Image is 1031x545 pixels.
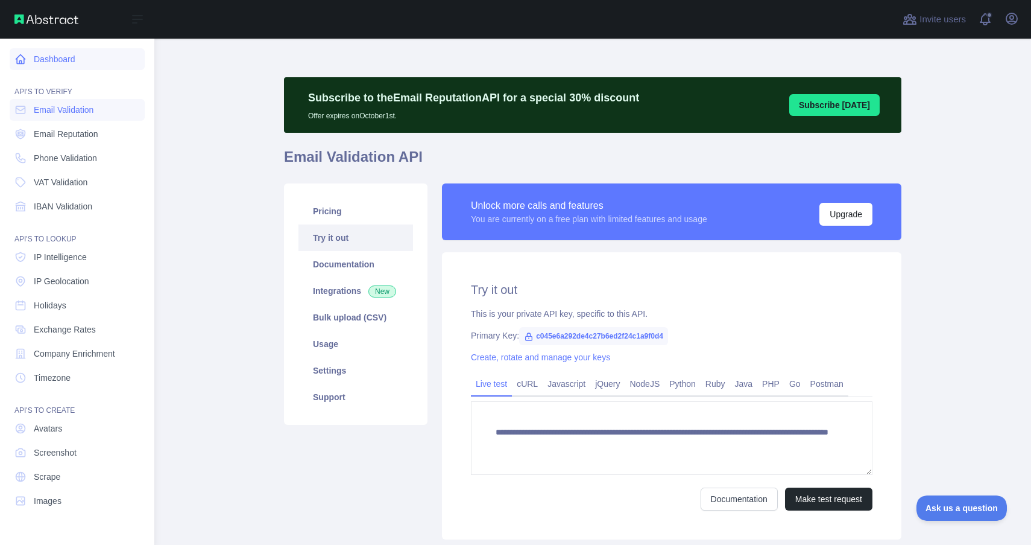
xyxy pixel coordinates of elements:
span: Images [34,495,61,507]
a: Holidays [10,295,145,316]
a: Support [298,384,413,410]
span: Timezone [34,372,71,384]
div: Unlock more calls and features [471,199,707,213]
a: Exchange Rates [10,319,145,340]
a: Python [664,374,701,394]
h2: Try it out [471,281,872,298]
a: VAT Validation [10,171,145,193]
a: Scrape [10,466,145,488]
a: Phone Validation [10,147,145,169]
a: Screenshot [10,442,145,464]
a: Images [10,490,145,512]
a: Company Enrichment [10,343,145,365]
a: PHP [757,374,784,394]
p: Offer expires on October 1st. [308,106,639,121]
a: Integrations New [298,278,413,304]
a: Live test [471,374,512,394]
span: Company Enrichment [34,348,115,360]
span: VAT Validation [34,176,87,188]
span: IBAN Validation [34,200,92,212]
a: Pricing [298,198,413,225]
span: Avatars [34,422,62,435]
a: NodeJS [625,374,664,394]
a: Email Validation [10,99,145,121]
h1: Email Validation API [284,147,901,176]
span: Screenshot [34,447,77,459]
span: Email Reputation [34,128,98,140]
a: IBAN Validation [10,196,145,217]
span: Phone Validation [34,152,97,164]
a: Ruby [701,374,730,394]
a: Avatars [10,418,145,439]
a: Timezone [10,367,145,389]
a: Documentation [701,488,778,511]
iframe: Toggle Customer Support [916,496,1007,521]
a: Usage [298,331,413,357]
a: Java [730,374,758,394]
span: IP Geolocation [34,275,89,287]
span: IP Intelligence [34,251,87,263]
a: Documentation [298,251,413,278]
a: cURL [512,374,543,394]
a: Dashboard [10,48,145,70]
div: API'S TO CREATE [10,391,145,415]
a: Bulk upload (CSV) [298,304,413,331]
button: Invite users [900,10,968,29]
span: Email Validation [34,104,93,116]
span: Exchange Rates [34,323,96,336]
a: IP Intelligence [10,246,145,268]
a: IP Geolocation [10,270,145,292]
button: Make test request [785,488,872,511]
span: c045e6a292de4c27b6ed2f24c1a9f0d4 [519,327,668,345]
a: Go [784,374,806,394]
a: Postman [806,374,848,394]
p: Subscribe to the Email Reputation API for a special 30 % discount [308,89,639,106]
a: Create, rotate and manage your keys [471,352,610,362]
span: Invite users [919,13,966,27]
a: Email Reputation [10,123,145,145]
div: API'S TO LOOKUP [10,220,145,244]
a: Settings [298,357,413,384]
a: Javascript [543,374,590,394]
div: Primary Key: [471,330,872,342]
div: You are currently on a free plan with limited features and usage [471,213,707,225]
a: jQuery [590,374,625,394]
div: This is your private API key, specific to this API. [471,308,872,320]
span: Scrape [34,471,60,483]
button: Subscribe [DATE] [789,94,880,116]
button: Upgrade [819,203,872,226]
div: API'S TO VERIFY [10,72,145,97]
img: Abstract API [14,14,78,24]
span: New [368,285,396,298]
a: Try it out [298,225,413,251]
span: Holidays [34,299,66,311]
